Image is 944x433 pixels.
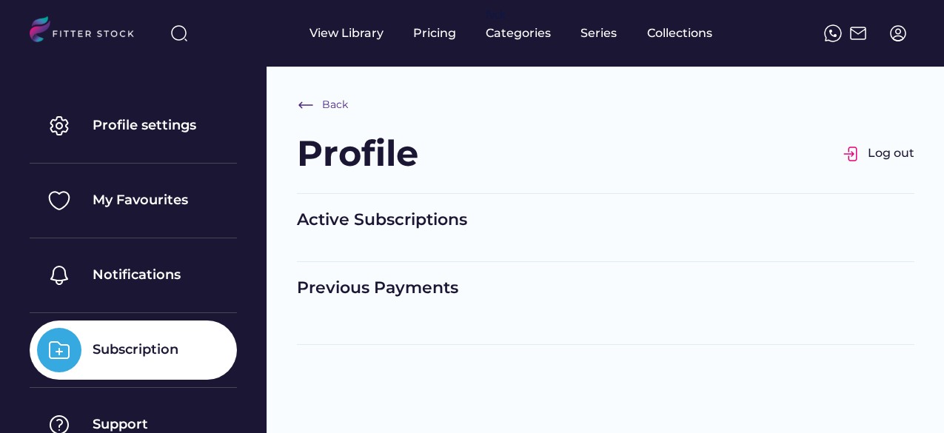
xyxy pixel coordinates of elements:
img: Frame%2051.svg [849,24,867,42]
div: fvck [486,7,505,22]
div: Profile settings [93,116,196,135]
img: Group%201000002325%20%288%29.svg [37,328,81,372]
div: Collections [647,25,712,41]
img: Group%201000002325.svg [37,104,81,148]
div: Series [580,25,617,41]
div: Subscription [93,340,178,359]
div: Previous Payments [297,277,914,300]
div: Profile [297,129,418,178]
img: Group%201000002325%20%284%29.svg [37,253,81,298]
div: My Favourites [93,191,188,209]
div: Notifications [93,266,181,284]
img: Group%201000002326.svg [843,145,860,163]
img: meteor-icons_whatsapp%20%281%29.svg [824,24,842,42]
div: View Library [309,25,384,41]
img: Frame%20%286%29.svg [297,96,315,114]
img: LOGO.svg [30,16,147,47]
img: profile-circle.svg [889,24,907,42]
div: Active Subscriptions [297,209,914,232]
div: Log out [868,145,914,161]
div: Pricing [413,25,456,41]
div: Categories [486,25,551,41]
img: Group%201000002325%20%282%29.svg [37,178,81,223]
img: search-normal%203.svg [170,24,188,42]
div: Back [322,98,348,113]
